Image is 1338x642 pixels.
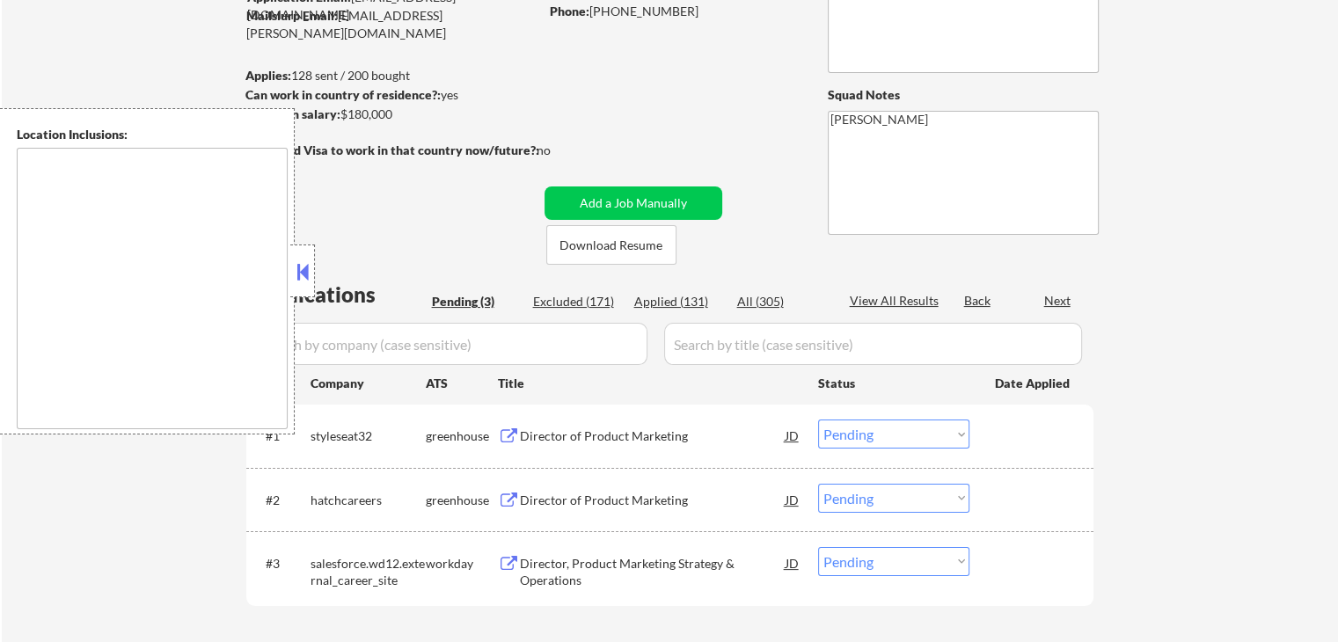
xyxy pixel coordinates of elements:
[964,292,992,310] div: Back
[737,293,825,310] div: All (305)
[311,375,426,392] div: Company
[17,126,288,143] div: Location Inclusions:
[1044,292,1072,310] div: Next
[252,284,426,305] div: Applications
[426,492,498,509] div: greenhouse
[245,106,340,121] strong: Minimum salary:
[246,7,538,41] div: [EMAIL_ADDRESS][PERSON_NAME][DOMAIN_NAME]
[546,225,676,265] button: Download Resume
[266,555,296,573] div: #3
[520,427,786,445] div: Director of Product Marketing
[533,293,621,310] div: Excluded (171)
[311,555,426,589] div: salesforce.wd12.external_career_site
[245,86,533,104] div: yes
[850,292,944,310] div: View All Results
[266,492,296,509] div: #2
[545,186,722,220] button: Add a Job Manually
[828,86,1099,104] div: Squad Notes
[550,4,589,18] strong: Phone:
[520,492,786,509] div: Director of Product Marketing
[520,555,786,589] div: Director, Product Marketing Strategy & Operations
[246,8,338,23] strong: Mailslurp Email:
[550,3,799,20] div: [PHONE_NUMBER]
[784,547,801,579] div: JD
[664,323,1082,365] input: Search by title (case sensitive)
[426,555,498,573] div: workday
[995,375,1072,392] div: Date Applied
[245,87,441,102] strong: Can work in country of residence?:
[784,419,801,451] div: JD
[498,375,801,392] div: Title
[245,67,538,84] div: 128 sent / 200 bought
[537,142,587,159] div: no
[246,142,539,157] strong: Will need Visa to work in that country now/future?:
[311,492,426,509] div: hatchcareers
[245,68,291,83] strong: Applies:
[252,323,647,365] input: Search by company (case sensitive)
[432,293,520,310] div: Pending (3)
[634,293,722,310] div: Applied (131)
[784,484,801,515] div: JD
[311,427,426,445] div: styleseat32
[818,367,969,398] div: Status
[266,427,296,445] div: #1
[426,375,498,392] div: ATS
[426,427,498,445] div: greenhouse
[245,106,538,123] div: $180,000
